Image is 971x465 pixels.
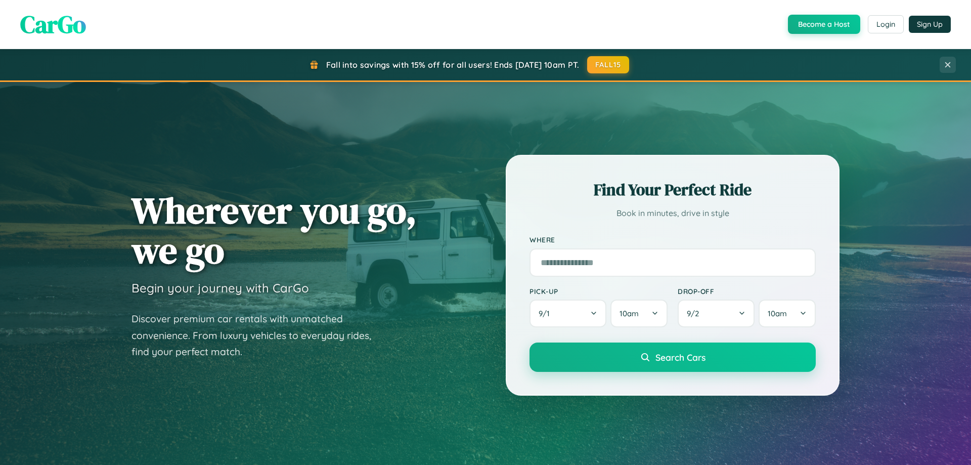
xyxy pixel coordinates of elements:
[620,309,639,318] span: 10am
[909,16,951,33] button: Sign Up
[529,179,816,201] h2: Find Your Perfect Ride
[768,309,787,318] span: 10am
[587,56,630,73] button: FALL15
[529,343,816,372] button: Search Cars
[539,309,555,318] span: 9 / 1
[529,287,668,295] label: Pick-up
[678,287,816,295] label: Drop-off
[529,236,816,244] label: Where
[131,190,417,270] h1: Wherever you go, we go
[529,300,606,327] button: 9/1
[529,206,816,221] p: Book in minutes, drive in style
[759,300,816,327] button: 10am
[131,280,309,295] h3: Begin your journey with CarGo
[655,352,705,363] span: Search Cars
[610,300,668,327] button: 10am
[687,309,704,318] span: 9 / 2
[20,8,86,41] span: CarGo
[131,311,384,360] p: Discover premium car rentals with unmatched convenience. From luxury vehicles to everyday rides, ...
[868,15,904,33] button: Login
[326,60,580,70] span: Fall into savings with 15% off for all users! Ends [DATE] 10am PT.
[788,15,860,34] button: Become a Host
[678,300,755,327] button: 9/2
